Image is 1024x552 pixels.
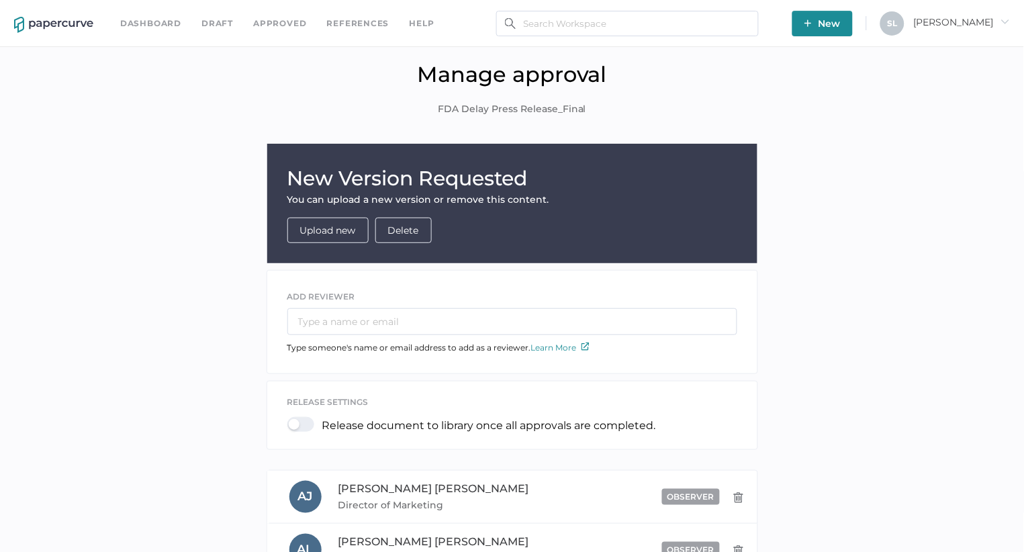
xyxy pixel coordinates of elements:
[10,61,1014,87] h1: Manage approval
[505,18,516,29] img: search.bf03fe8b.svg
[120,16,181,31] a: Dashboard
[338,535,529,548] span: [PERSON_NAME] [PERSON_NAME]
[287,193,737,205] div: You can upload a new version or remove this content.
[14,17,93,33] img: papercurve-logo-colour.7244d18c.svg
[1000,17,1010,26] i: arrow_right
[888,18,898,28] span: S L
[298,489,313,504] span: A J
[338,497,541,513] span: Director of Marketing
[327,16,389,31] a: References
[581,342,590,351] img: external-link-icon.7ec190a1.svg
[287,291,355,302] span: ADD REVIEWER
[914,16,1010,28] span: [PERSON_NAME]
[201,16,233,31] a: Draft
[410,16,434,31] div: help
[322,419,656,432] p: Release document to library once all approvals are completed.
[531,342,590,353] a: Learn More
[804,19,812,27] img: plus-white.e19ec114.svg
[287,397,369,407] span: release settings
[804,11,841,36] span: New
[667,492,714,502] span: observer
[287,308,737,335] input: Type a name or email
[287,164,737,193] h1: New Version Requested
[300,224,356,236] a: Upload new
[388,218,419,242] span: Delete
[287,218,369,243] button: Upload new
[496,11,759,36] input: Search Workspace
[287,342,590,353] span: Type someone's name or email address to add as a reviewer.
[733,492,744,503] img: delete
[375,218,432,243] button: Delete
[792,11,853,36] button: New
[338,482,529,495] span: [PERSON_NAME] [PERSON_NAME]
[253,16,306,31] a: Approved
[438,102,586,117] span: FDA Delay Press Release_Final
